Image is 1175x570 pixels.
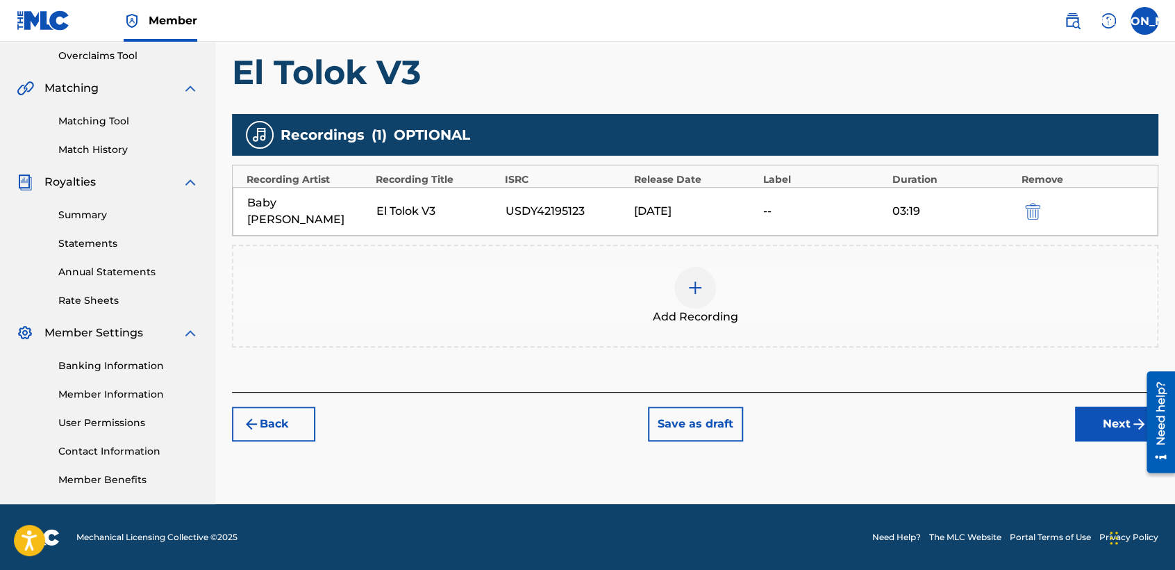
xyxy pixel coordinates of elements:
[1094,7,1122,35] div: Help
[182,325,199,341] img: expand
[76,531,237,544] span: Mechanical Licensing Collective © 2025
[58,359,199,373] a: Banking Information
[1110,517,1118,559] div: Arrastrar
[376,172,498,187] div: Recording Title
[1010,531,1091,544] a: Portal Terms of Use
[182,174,199,190] img: expand
[17,325,33,341] img: Member Settings
[44,174,96,190] span: Royalties
[243,416,260,432] img: 7ee5dd4eb1f8a8e3ef2f.svg
[58,293,199,308] a: Rate Sheets
[17,80,34,97] img: Matching
[44,325,143,341] span: Member Settings
[1106,503,1175,570] iframe: Chat Widget
[251,127,268,143] img: recording
[247,172,369,187] div: Recording Artist
[247,195,369,228] div: Baby [PERSON_NAME]
[648,407,743,441] button: Save as draft
[1106,503,1175,570] div: Widget de chat
[182,80,199,97] img: expand
[58,236,199,251] a: Statements
[687,279,703,296] img: add
[929,531,1001,544] a: The MLC Website
[58,416,199,430] a: User Permissions
[763,172,885,187] div: Label
[17,174,33,190] img: Royalties
[58,387,199,402] a: Member Information
[505,203,627,220] div: USDY42195123
[232,407,315,441] button: Back
[763,203,885,220] div: --
[1022,172,1144,187] div: Remove
[1136,366,1175,478] iframe: Resource Center
[232,51,1158,93] h1: El Tolok V3
[124,13,140,29] img: Top Rightsholder
[1025,203,1040,220] img: 12a2ab48e56ec057fbd8.svg
[1100,13,1117,29] img: help
[44,80,99,97] span: Matching
[58,444,199,459] a: Contact Information
[1075,407,1158,441] button: Next
[58,265,199,279] a: Annual Statements
[892,203,1015,220] div: 03:19
[281,124,365,145] span: Recordings
[1058,7,1086,35] a: Public Search
[372,124,387,145] span: ( 1 )
[394,124,470,145] span: OPTIONAL
[58,49,199,63] a: Overclaims Tool
[505,172,627,187] div: ISRC
[149,13,197,28] span: Member
[58,142,199,157] a: Match History
[1131,416,1147,432] img: f7272a7cc735f4ea7f67.svg
[58,473,199,487] a: Member Benefits
[872,531,921,544] a: Need Help?
[653,309,738,325] span: Add Recording
[634,203,756,220] div: [DATE]
[17,10,70,31] img: MLC Logo
[58,114,199,129] a: Matching Tool
[58,208,199,222] a: Summary
[892,172,1015,187] div: Duration
[1099,531,1158,544] a: Privacy Policy
[17,529,60,546] img: logo
[1064,13,1081,29] img: search
[634,172,756,187] div: Release Date
[1131,7,1158,35] div: User Menu
[376,203,499,220] div: El Tolok V3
